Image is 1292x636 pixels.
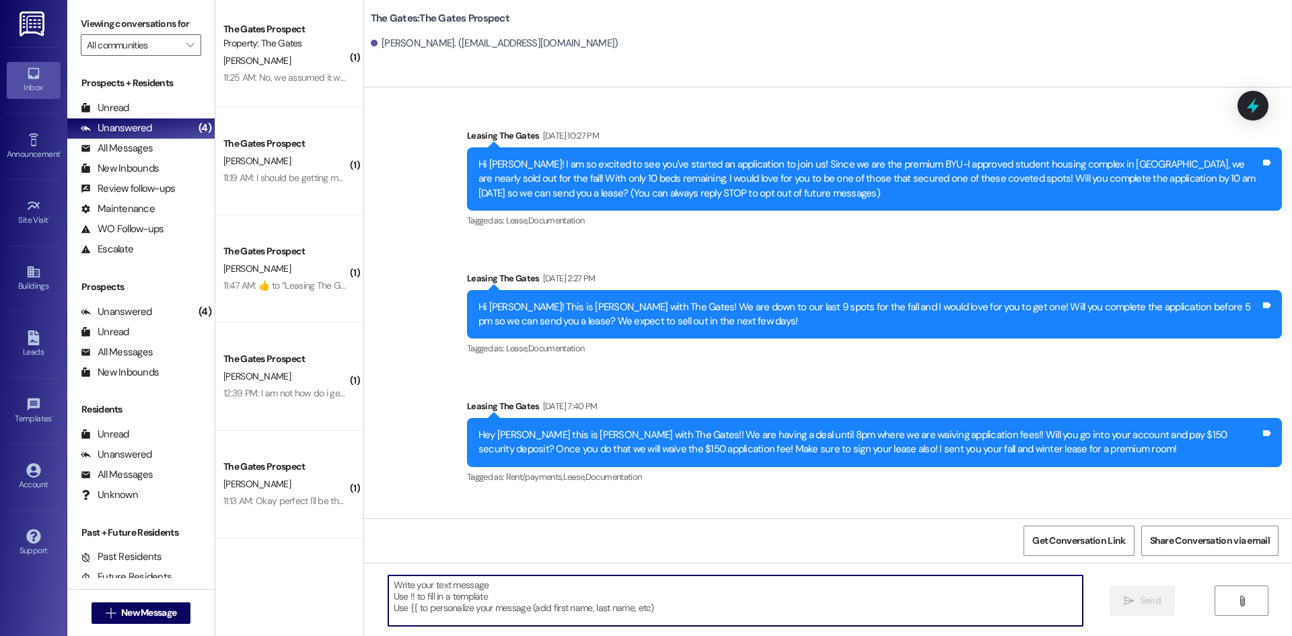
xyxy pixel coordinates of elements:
[52,412,54,421] span: •
[506,471,563,483] span: Rent/payments ,
[81,162,159,176] div: New Inbounds
[1237,596,1247,606] i: 
[223,478,291,490] span: [PERSON_NAME]
[106,608,116,619] i: 
[1110,586,1175,616] button: Send
[81,570,172,584] div: Future Residents
[1150,534,1270,548] span: Share Conversation via email
[87,34,180,56] input: All communities
[121,606,176,620] span: New Message
[223,71,500,83] div: 11:25 AM: No, we assumed it would've been caught before we moved in
[60,147,62,157] span: •
[92,602,191,624] button: New Message
[7,260,61,297] a: Buildings
[540,129,599,143] div: [DATE] 10:27 PM
[81,488,138,502] div: Unknown
[585,471,642,483] span: Documentation
[223,36,348,50] div: Property: The Gates
[540,271,596,285] div: [DATE] 2:27 PM
[7,62,61,98] a: Inbox
[81,141,153,155] div: All Messages
[81,345,153,359] div: All Messages
[67,76,215,90] div: Prospects + Residents
[223,370,291,382] span: [PERSON_NAME]
[81,365,159,380] div: New Inbounds
[81,468,153,482] div: All Messages
[223,352,348,366] div: The Gates Prospect
[467,211,1282,230] div: Tagged as:
[478,157,1260,201] div: Hi [PERSON_NAME]! I am so excited to see you've started an application to join us! Since we are t...
[563,471,585,483] span: Lease ,
[528,215,585,226] span: Documentation
[195,302,215,322] div: (4)
[223,495,396,507] div: 11:13 AM: Okay perfect I'll be there in a minute
[223,387,373,399] div: 12:39 PM: I am not how do i get on that
[7,393,61,429] a: Templates •
[506,215,528,226] span: Lease ,
[1140,594,1161,608] span: Send
[1032,534,1125,548] span: Get Conversation Link
[81,305,152,319] div: Unanswered
[223,460,348,474] div: The Gates Prospect
[223,262,291,275] span: [PERSON_NAME]
[7,525,61,561] a: Support
[478,300,1260,329] div: Hi [PERSON_NAME]! This is [PERSON_NAME] with The Gates! We are down to our last 9 spots for the f...
[67,402,215,417] div: Residents
[81,202,155,216] div: Maintenance
[81,13,201,34] label: Viewing conversations for
[467,467,1282,487] div: Tagged as:
[467,271,1282,290] div: Leasing The Gates
[223,155,291,167] span: [PERSON_NAME]
[1124,596,1134,606] i: 
[67,526,215,540] div: Past + Future Residents
[1024,526,1134,556] button: Get Conversation Link
[195,118,215,139] div: (4)
[467,399,1282,418] div: Leasing The Gates
[467,339,1282,358] div: Tagged as:
[81,242,133,256] div: Escalate
[223,244,348,258] div: The Gates Prospect
[81,182,175,196] div: Review follow-ups
[7,459,61,495] a: Account
[81,222,164,236] div: WO Follow-ups
[540,399,598,413] div: [DATE] 7:40 PM
[528,343,585,354] span: Documentation
[81,550,162,564] div: Past Residents
[48,213,50,223] span: •
[478,428,1260,457] div: Hey [PERSON_NAME] this is [PERSON_NAME] with The Gates!! We are having a deal until 8pm where we ...
[186,40,194,50] i: 
[81,448,152,462] div: Unanswered
[1141,526,1279,556] button: Share Conversation via email
[223,22,348,36] div: The Gates Prospect
[223,172,1006,184] div: 11:19 AM: I should be getting my application done by the end of this week! I just currently don't...
[7,326,61,363] a: Leads
[506,343,528,354] span: Lease ,
[371,36,618,50] div: [PERSON_NAME]. ([EMAIL_ADDRESS][DOMAIN_NAME])
[67,280,215,294] div: Prospects
[81,427,129,441] div: Unread
[371,11,509,26] b: The Gates: The Gates Prospect
[7,195,61,231] a: Site Visit •
[223,279,468,291] div: 11:47 AM: ​👍​ to “ Leasing The Gates (The Gates): Sounds good! ”
[223,137,348,151] div: The Gates Prospect
[467,129,1282,147] div: Leasing The Gates
[20,11,47,36] img: ResiDesk Logo
[223,55,291,67] span: [PERSON_NAME]
[81,121,152,135] div: Unanswered
[81,101,129,115] div: Unread
[81,325,129,339] div: Unread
